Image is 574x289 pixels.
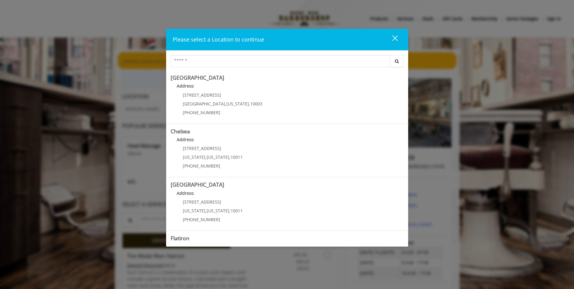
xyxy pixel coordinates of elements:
[177,83,195,89] b: Address:
[249,101,250,107] span: ,
[205,154,207,160] span: ,
[385,35,397,44] div: close dialog
[171,74,224,81] b: [GEOGRAPHIC_DATA]
[225,101,226,107] span: ,
[231,154,243,160] span: 10011
[205,208,207,214] span: ,
[393,59,400,63] i: Search button
[229,154,231,160] span: ,
[171,128,190,135] b: Chelsea
[183,92,221,98] span: [STREET_ADDRESS]
[226,101,249,107] span: [US_STATE]
[207,208,229,214] span: [US_STATE]
[183,208,205,214] span: [US_STATE]
[381,33,402,46] button: close dialog
[177,244,195,249] b: Address:
[171,55,404,70] div: Center Select
[177,137,195,142] b: Address:
[171,181,224,188] b: [GEOGRAPHIC_DATA]
[177,190,195,196] b: Address:
[250,101,262,107] span: 10003
[183,145,221,151] span: [STREET_ADDRESS]
[183,163,220,169] span: [PHONE_NUMBER]
[183,154,205,160] span: [US_STATE]
[229,208,231,214] span: ,
[183,217,220,222] span: [PHONE_NUMBER]
[207,154,229,160] span: [US_STATE]
[171,234,189,242] b: Flatiron
[173,36,264,43] span: Please select a Location to continue
[231,208,243,214] span: 10011
[183,199,221,205] span: [STREET_ADDRESS]
[171,55,390,67] input: Search Center
[183,110,220,115] span: [PHONE_NUMBER]
[183,101,225,107] span: [GEOGRAPHIC_DATA]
